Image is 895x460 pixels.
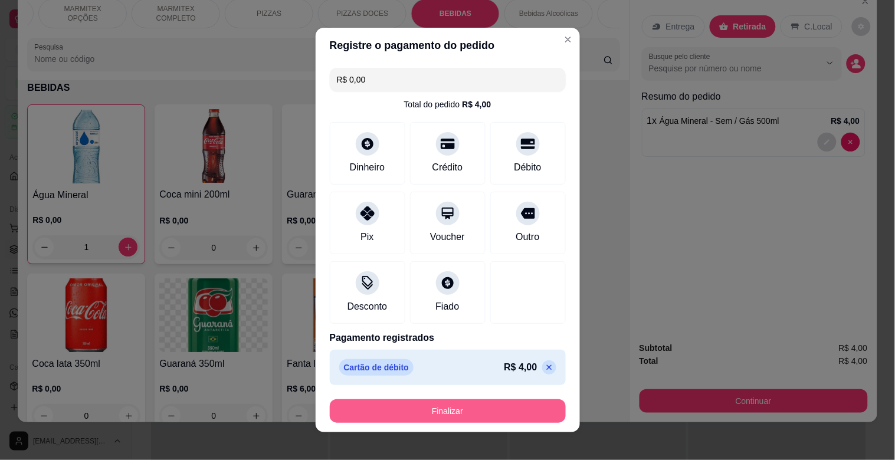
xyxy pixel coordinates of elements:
[430,230,465,244] div: Voucher
[347,300,388,314] div: Desconto
[516,230,539,244] div: Outro
[404,98,491,110] div: Total do pedido
[350,160,385,175] div: Dinheiro
[360,230,373,244] div: Pix
[339,359,414,376] p: Cartão de débito
[435,300,459,314] div: Fiado
[316,28,580,63] header: Registre o pagamento do pedido
[330,331,566,345] p: Pagamento registrados
[337,68,559,91] input: Ex.: hambúrguer de cordeiro
[559,30,578,49] button: Close
[504,360,537,374] p: R$ 4,00
[432,160,463,175] div: Crédito
[514,160,541,175] div: Débito
[462,98,491,110] div: R$ 4,00
[330,399,566,423] button: Finalizar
